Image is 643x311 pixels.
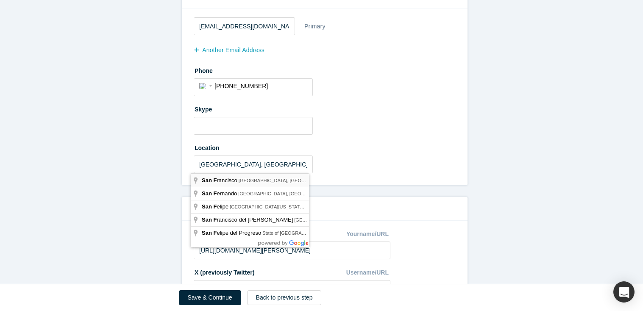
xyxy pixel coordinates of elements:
[230,204,355,209] span: [GEOGRAPHIC_DATA][US_STATE], [GEOGRAPHIC_DATA]
[202,230,217,236] span: San F
[202,190,217,197] span: San F
[194,141,456,153] label: Location
[202,203,230,210] span: elipe
[194,102,456,114] label: Skype
[304,19,326,34] div: Primary
[247,290,322,305] a: Back to previous step
[202,217,294,223] span: rancisco del [PERSON_NAME]
[239,178,338,183] span: [GEOGRAPHIC_DATA], [GEOGRAPHIC_DATA]
[202,217,217,223] span: San F
[194,203,456,214] h3: Social Links
[202,190,238,197] span: ernando
[179,290,241,305] button: Save & Continue
[294,217,394,222] span: [GEOGRAPHIC_DATA], [GEOGRAPHIC_DATA]
[194,43,273,58] button: another Email Address
[194,64,456,75] label: Phone
[262,230,379,236] span: State of [GEOGRAPHIC_DATA], [GEOGRAPHIC_DATA]
[346,227,390,242] div: Yourname/URL
[194,265,254,277] label: X (previously Twitter)
[346,265,390,280] div: Username/URL
[238,191,338,196] span: [GEOGRAPHIC_DATA], [GEOGRAPHIC_DATA]
[202,203,217,210] span: San F
[202,177,239,183] span: rancisco
[202,230,262,236] span: elipe del Progreso
[202,177,217,183] span: San F
[194,155,313,173] input: Enter a location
